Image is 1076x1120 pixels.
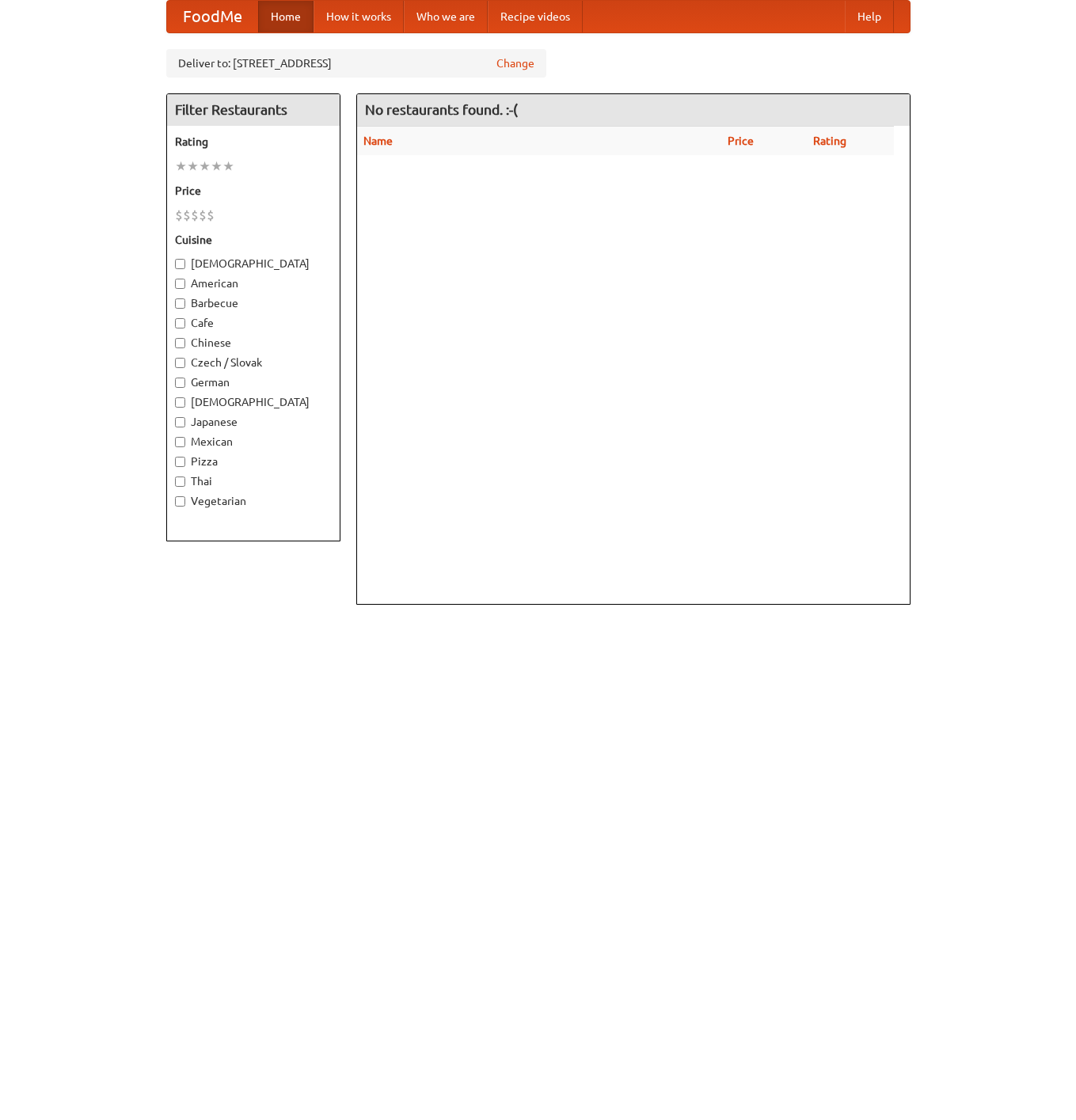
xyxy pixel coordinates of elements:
[845,1,894,32] a: Help
[175,207,183,224] li: $
[258,1,314,32] a: Home
[175,256,332,271] label: [DEMOGRAPHIC_DATA]
[363,135,393,147] a: Name
[175,338,185,348] input: Chinese
[175,378,185,388] input: German
[175,496,185,507] input: Vegetarian
[175,355,332,370] label: Czech / Slovak
[365,102,518,117] ng-pluralize: No restaurants found. :-(
[175,158,187,175] li: ★
[175,183,332,199] h5: Price
[175,232,332,248] h5: Cuisine
[199,207,207,224] li: $
[175,335,332,351] label: Chinese
[191,207,199,224] li: $
[175,394,332,410] label: [DEMOGRAPHIC_DATA]
[187,158,199,175] li: ★
[175,476,185,487] input: Thai
[207,207,215,224] li: $
[175,397,185,408] input: [DEMOGRAPHIC_DATA]
[167,1,258,32] a: FoodMe
[813,135,846,147] a: Rating
[175,454,332,469] label: Pizza
[175,358,185,368] input: Czech / Slovak
[175,134,332,150] h5: Rating
[175,295,332,311] label: Barbecue
[404,1,488,32] a: Who we are
[175,437,185,447] input: Mexican
[728,135,754,147] a: Price
[314,1,404,32] a: How it works
[496,55,534,71] a: Change
[175,318,185,328] input: Cafe
[175,275,332,291] label: American
[166,49,546,78] div: Deliver to: [STREET_ADDRESS]
[175,315,332,331] label: Cafe
[183,207,191,224] li: $
[175,414,332,430] label: Japanese
[175,457,185,467] input: Pizza
[175,374,332,390] label: German
[211,158,222,175] li: ★
[175,259,185,269] input: [DEMOGRAPHIC_DATA]
[175,298,185,309] input: Barbecue
[175,473,332,489] label: Thai
[175,493,332,509] label: Vegetarian
[167,94,340,126] h4: Filter Restaurants
[175,434,332,450] label: Mexican
[199,158,211,175] li: ★
[222,158,234,175] li: ★
[175,279,185,289] input: American
[175,417,185,427] input: Japanese
[488,1,583,32] a: Recipe videos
